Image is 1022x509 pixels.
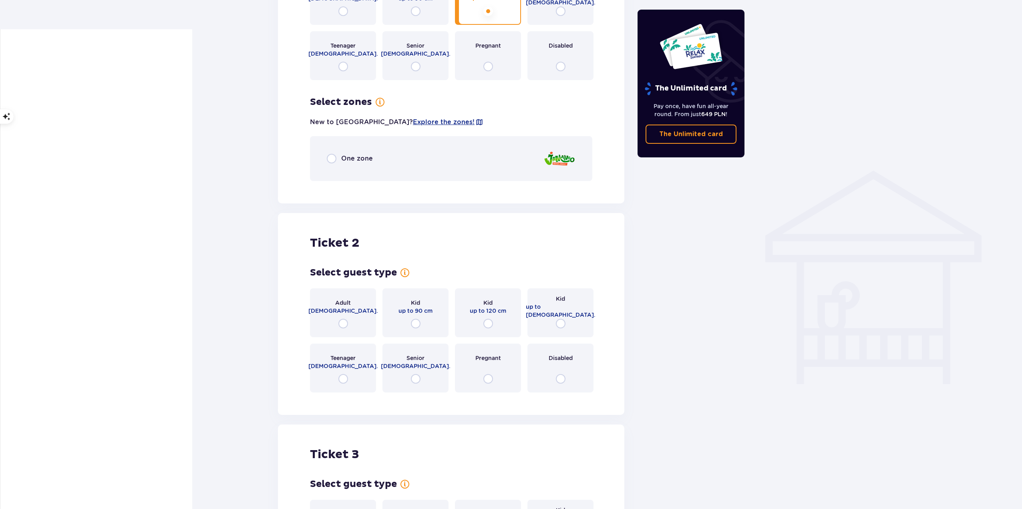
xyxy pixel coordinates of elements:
h2: Ticket 3 [310,447,359,462]
span: Kid [556,295,565,303]
span: up to 120 cm [470,307,506,315]
span: Disabled [549,354,573,362]
span: Disabled [549,42,573,50]
p: The Unlimited card [644,82,738,96]
span: Kid [483,299,493,307]
span: [DEMOGRAPHIC_DATA]. [308,307,378,315]
a: Explore the zones! [413,118,475,127]
span: [DEMOGRAPHIC_DATA]. [308,50,378,58]
p: New to [GEOGRAPHIC_DATA]? [310,118,483,127]
h3: Select guest type [310,267,397,279]
span: Kid [411,299,420,307]
span: Teenager [330,42,356,50]
span: Senior [406,354,424,362]
span: up to [DEMOGRAPHIC_DATA]. [526,303,595,319]
span: [DEMOGRAPHIC_DATA]. [381,362,451,370]
span: Pregnant [475,42,501,50]
a: The Unlimited card [646,125,737,144]
img: Jamango [543,147,575,170]
span: up to 90 cm [398,307,433,315]
span: Senior [406,42,424,50]
span: Teenager [330,354,356,362]
span: [DEMOGRAPHIC_DATA]. [381,50,451,58]
p: The Unlimited card [659,130,723,139]
img: Two entry cards to Suntago with the word 'UNLIMITED RELAX', featuring a white background with tro... [659,23,723,70]
span: Adult [335,299,351,307]
span: [DEMOGRAPHIC_DATA]. [308,362,378,370]
h3: Select guest type [310,478,397,490]
span: One zone [341,154,373,163]
h2: Ticket 2 [310,235,359,251]
h3: Select zones [310,96,372,108]
span: Pregnant [475,354,501,362]
p: Pay once, have fun all-year round. From just ! [646,102,737,118]
span: 649 PLN [701,111,726,117]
